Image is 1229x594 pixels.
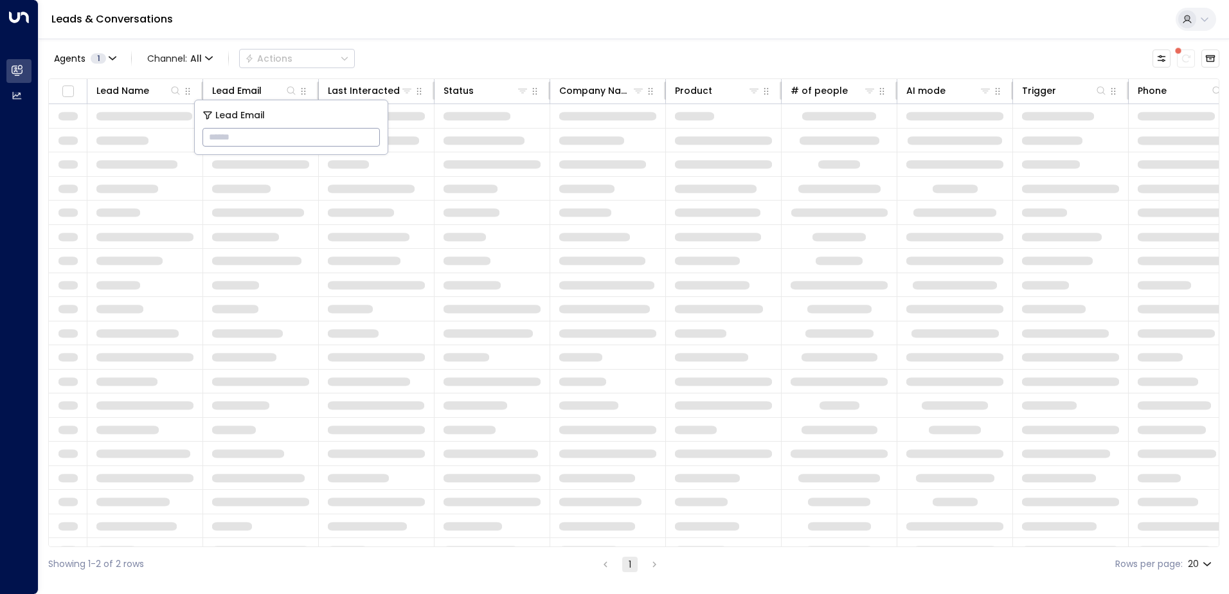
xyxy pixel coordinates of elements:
[48,50,121,67] button: Agents1
[328,83,400,98] div: Last Interacted
[444,83,529,98] div: Status
[791,83,876,98] div: # of people
[239,49,355,68] div: Button group with a nested menu
[96,83,182,98] div: Lead Name
[906,83,946,98] div: AI mode
[142,50,218,67] button: Channel:All
[142,50,218,67] span: Channel:
[791,83,848,98] div: # of people
[1138,83,1223,98] div: Phone
[906,83,992,98] div: AI mode
[1115,557,1183,571] label: Rows per page:
[239,49,355,68] button: Actions
[1138,83,1167,98] div: Phone
[212,83,298,98] div: Lead Email
[622,557,638,572] button: page 1
[215,108,265,123] span: Lead Email
[245,53,292,64] div: Actions
[559,83,645,98] div: Company Name
[1022,83,1056,98] div: Trigger
[1177,50,1195,67] span: There are new threads available. Refresh the grid to view the latest updates.
[48,557,144,571] div: Showing 1-2 of 2 rows
[444,83,474,98] div: Status
[51,12,173,26] a: Leads & Conversations
[190,53,202,64] span: All
[1022,83,1108,98] div: Trigger
[96,83,149,98] div: Lead Name
[91,53,106,64] span: 1
[212,83,262,98] div: Lead Email
[328,83,413,98] div: Last Interacted
[675,83,712,98] div: Product
[559,83,632,98] div: Company Name
[597,556,663,572] nav: pagination navigation
[54,54,85,63] span: Agents
[1201,50,1219,67] button: Archived Leads
[675,83,760,98] div: Product
[1153,50,1171,67] button: Customize
[1188,555,1214,573] div: 20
